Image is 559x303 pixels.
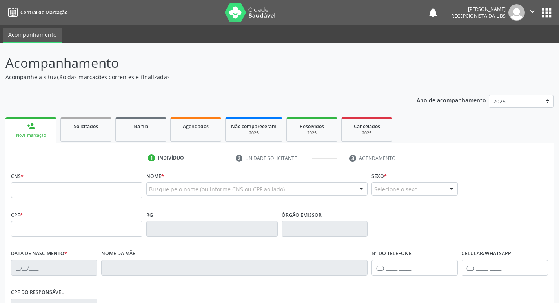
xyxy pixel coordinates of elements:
[11,287,64,299] label: CPF do responsável
[11,132,51,138] div: Nova marcação
[133,123,148,130] span: Na fila
[11,260,97,276] input: __/__/____
[146,170,164,182] label: Nome
[282,209,322,221] label: Órgão emissor
[347,130,386,136] div: 2025
[371,170,387,182] label: Sexo
[528,7,537,16] i: 
[540,6,554,20] button: apps
[11,209,23,221] label: CPF
[183,123,209,130] span: Agendados
[354,123,380,130] span: Cancelados
[5,6,67,19] a: Central de Marcação
[11,170,24,182] label: CNS
[371,260,458,276] input: (__) _____-_____
[74,123,98,130] span: Solicitados
[5,73,389,81] p: Acompanhe a situação das marcações correntes e finalizadas
[146,209,153,221] label: RG
[525,4,540,21] button: 
[428,7,439,18] button: notifications
[158,154,184,161] div: Indivíduo
[231,123,277,130] span: Não compareceram
[149,185,285,193] span: Busque pelo nome (ou informe CNS ou CPF ao lado)
[462,260,548,276] input: (__) _____-_____
[292,130,331,136] div: 2025
[27,122,35,131] div: person_add
[231,130,277,136] div: 2025
[417,95,486,105] p: Ano de acompanhamento
[3,28,62,43] a: Acompanhamento
[371,248,412,260] label: Nº do Telefone
[20,9,67,16] span: Central de Marcação
[508,4,525,21] img: img
[451,6,506,13] div: [PERSON_NAME]
[5,53,389,73] p: Acompanhamento
[451,13,506,19] span: Recepcionista da UBS
[11,248,67,260] label: Data de nascimento
[462,248,511,260] label: Celular/WhatsApp
[101,248,135,260] label: Nome da mãe
[300,123,324,130] span: Resolvidos
[148,154,155,161] div: 1
[374,185,417,193] span: Selecione o sexo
